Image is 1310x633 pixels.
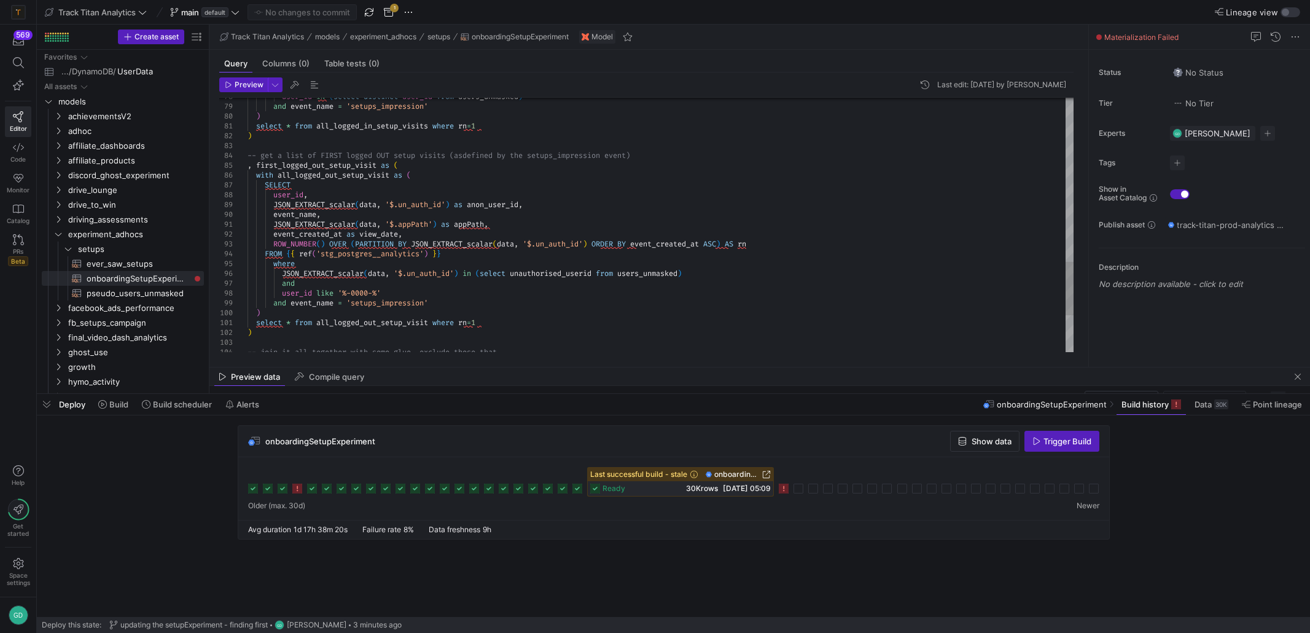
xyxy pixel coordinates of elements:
span: BY [617,239,626,249]
span: event_name [290,101,333,111]
div: Press SPACE to select this row. [42,109,204,124]
span: JSON_EXTRACT_scalar [273,219,355,229]
span: rn [458,318,467,328]
span: adhoc [68,124,202,138]
button: Alerts [220,394,265,415]
span: ASC [703,239,716,249]
span: Build history [1121,399,1169,409]
img: No status [1173,68,1183,77]
div: 93 [219,239,233,249]
span: Publish asset [1099,221,1145,229]
span: and [282,278,295,288]
div: 99 [219,298,233,308]
div: 82 [219,131,233,141]
button: No tierNo Tier [1170,95,1217,111]
div: 104 [219,347,233,357]
a: onboardingSetupExperiment [706,470,771,479]
span: , [518,200,523,210]
button: Track Titan Analytics [217,29,307,44]
span: all_logged_out_setup_visit [278,170,389,180]
span: ORDER [591,239,613,249]
span: } [437,249,441,259]
span: -- get a list of FIRST logged OUT setup visits (as [248,151,462,160]
div: Press SPACE to select this row. [42,242,204,256]
span: JSON_EXTRACT_scalar [273,200,355,210]
span: .../DynamoDB/ [61,65,116,79]
span: ( [355,200,359,210]
span: Alerts [236,399,259,409]
div: GD [9,605,28,625]
span: models [58,95,202,109]
div: Press SPACE to select this row. [42,315,204,330]
span: hymo_activity [68,375,202,389]
span: achievementsV2 [68,109,202,124]
span: Preview data [231,373,280,381]
button: GD [5,602,31,628]
span: data [359,219,376,229]
span: ( [364,269,368,278]
span: ) [256,111,260,121]
span: from [295,318,312,328]
span: ghost_use [68,345,202,360]
span: fb_setups_campaign [68,316,202,330]
span: onboardingSetupExperiment [714,470,760,479]
span: and [273,101,286,111]
span: event_name [290,298,333,308]
button: experiment_adhocs [347,29,419,44]
div: Press SPACE to select this row. [42,256,204,271]
div: Press SPACE to select this row. [42,153,204,168]
div: Press SPACE to select this row. [42,168,204,183]
span: ref [299,249,312,259]
span: PARTITION [355,239,394,249]
span: from [596,269,613,278]
span: , [398,229,402,239]
div: 101 [219,318,233,328]
span: SELECT [265,180,290,190]
button: Build [93,394,134,415]
div: Press SPACE to select this row. [42,271,204,286]
span: 'setups_impression' [346,298,428,308]
div: 85 [219,160,233,170]
a: .../DynamoDB/UserData [42,65,204,79]
div: GD [275,620,284,630]
div: 81 [219,121,233,131]
span: [PERSON_NAME] [287,621,346,629]
div: 95 [219,259,233,269]
button: Build history [1116,394,1187,415]
span: driving_assessments [68,213,202,227]
span: ( [351,239,355,249]
span: Code [10,155,26,163]
span: ( [312,249,316,259]
div: 96 [219,269,233,278]
span: UserData [117,65,153,79]
span: onboardingSetupExperiment [265,436,375,446]
img: No tier [1173,98,1183,108]
span: data [359,200,376,210]
a: Monitor [5,168,31,199]
span: { [290,249,295,259]
span: Avg duration [248,525,291,534]
span: affiliate_products [68,154,202,168]
span: Columns [262,60,310,68]
span: ) [445,200,450,210]
span: Build [109,399,128,409]
div: 102 [219,328,233,337]
span: Newer [1077,501,1099,510]
span: select [256,318,282,328]
span: Monitor [7,186,29,194]
span: with [256,170,273,180]
span: discord_ghost_experiment [68,168,202,183]
div: 84 [219,151,233,160]
span: ) [716,239,720,249]
span: ) [432,219,437,229]
span: ( [475,269,480,278]
button: Track Titan Analytics [42,4,150,20]
button: Create asset [118,29,184,44]
span: ose that .... [462,347,518,357]
span: unauthorised_userid [510,269,591,278]
div: Favorites [44,53,77,61]
div: 100 [219,308,233,318]
img: https://storage.googleapis.com/y42-prod-data-exchange/images/M4PIZmlr0LOyhR8acEy9Mp195vnbki1rrADR... [12,6,25,18]
span: ) [248,328,252,337]
div: 569 [14,30,33,40]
